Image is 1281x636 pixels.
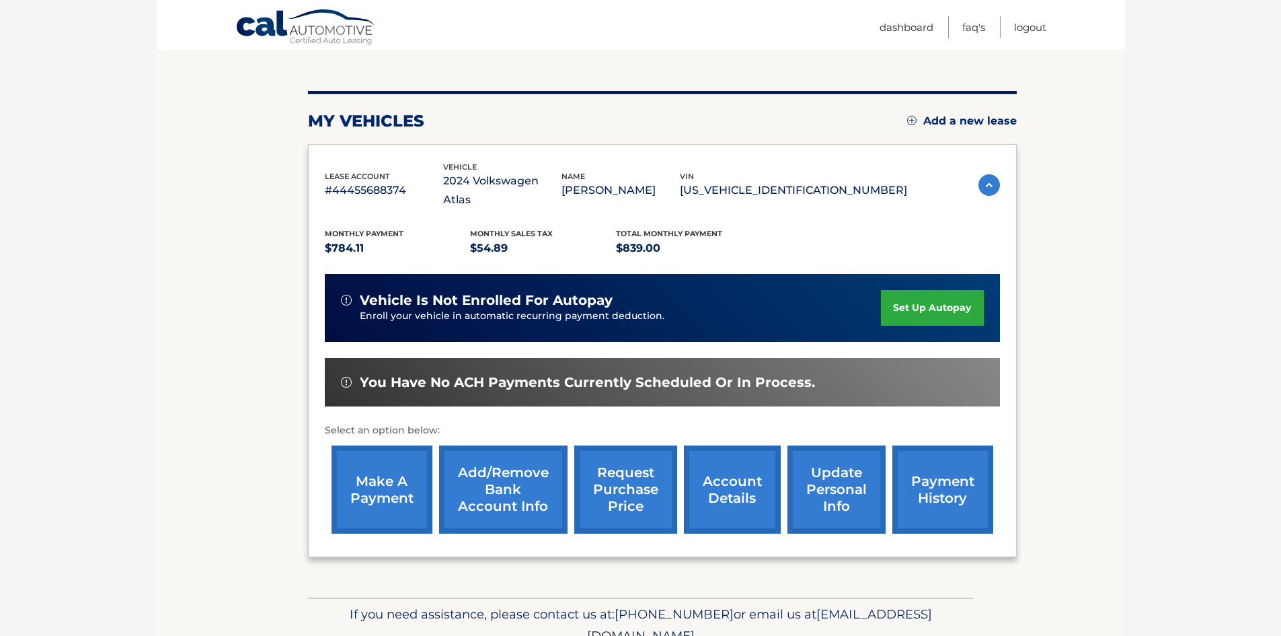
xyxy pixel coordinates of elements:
[341,377,352,388] img: alert-white.svg
[680,181,907,200] p: [US_VEHICLE_IDENTIFICATION_NUMBER]
[616,229,722,238] span: Total Monthly Payment
[325,239,471,258] p: $784.11
[787,446,886,534] a: update personal info
[561,181,680,200] p: [PERSON_NAME]
[881,290,983,326] a: set up autopay
[907,116,917,125] img: add.svg
[1014,16,1046,38] a: Logout
[561,172,585,181] span: name
[443,172,561,209] p: 2024 Volkswagen Atlas
[341,295,352,306] img: alert-white.svg
[615,606,734,622] span: [PHONE_NUMBER]
[439,446,568,534] a: Add/Remove bank account info
[325,172,390,181] span: lease account
[325,423,1000,439] p: Select an option below:
[325,181,443,200] p: #44455688374
[325,229,403,238] span: Monthly Payment
[684,446,781,534] a: account details
[360,292,613,309] span: vehicle is not enrolled for autopay
[907,114,1017,128] a: Add a new lease
[978,174,1000,196] img: accordion-active.svg
[332,446,432,534] a: make a payment
[470,239,616,258] p: $54.89
[616,239,762,258] p: $839.00
[360,309,882,324] p: Enroll your vehicle in automatic recurring payment deduction.
[470,229,553,238] span: Monthly sales Tax
[892,446,993,534] a: payment history
[443,162,477,172] span: vehicle
[962,16,985,38] a: FAQ's
[308,111,424,131] h2: my vehicles
[574,446,677,534] a: request purchase price
[880,16,933,38] a: Dashboard
[680,172,694,181] span: vin
[360,374,815,391] span: You have no ACH payments currently scheduled or in process.
[235,9,377,48] a: Cal Automotive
